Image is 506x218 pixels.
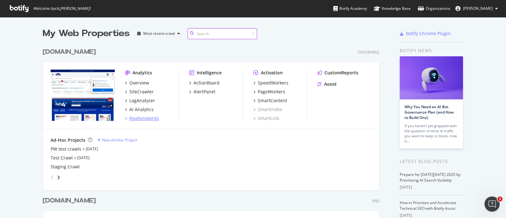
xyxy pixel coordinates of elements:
[258,97,287,104] div: SmartContent
[194,80,219,86] div: ActionBoard
[324,81,337,87] div: Assist
[358,50,379,55] div: Enterprise
[77,155,89,160] a: [DATE]
[258,80,288,86] div: SpeedWorkers
[48,172,56,183] div: angle-left
[406,30,451,37] div: Botify Chrome Plugin
[135,28,182,39] button: Most recent crawl
[450,3,503,14] button: [PERSON_NAME]
[51,155,73,161] a: Test Crawl
[258,89,285,95] div: PageWorkers
[51,70,115,121] img: www.lowes.com
[125,89,154,95] a: SiteCrawler
[400,200,456,211] a: How to Prioritize and Accelerate Technical SEO with Botify Assist
[400,30,451,37] a: Botify Chrome Plugin
[261,70,283,76] div: Activation
[400,56,463,99] img: Why You Need an AI Bot Governance Plan (and How to Build One)
[324,70,358,76] div: CustomReports
[125,80,149,86] a: Overview
[253,115,279,121] a: SmartLink
[404,123,458,144] div: If you haven’t yet grappled with the question of what AI traffic you want to keep or block, now is…
[143,32,175,35] div: Most recent crawl
[43,196,98,205] a: [DOMAIN_NAME]
[188,28,257,39] input: Search
[463,6,493,11] span: Sulagna Chakraborty
[189,80,219,86] a: ActionBoard
[400,172,460,183] a: Prepare for [DATE][DATE] 2025 by Prioritizing AI Search Visibility
[43,196,96,205] div: [DOMAIN_NAME]
[86,146,98,152] a: [DATE]
[404,104,454,120] a: Why You Need an AI Bot Governance Plan (and How to Build One)
[56,174,61,181] div: angle-right
[400,158,463,165] div: Latest Blog Posts
[194,89,215,95] div: AlertPanel
[418,5,450,12] div: Organizations
[125,97,155,104] a: LogAnalyzer
[125,115,159,121] a: RealKeywords
[400,47,463,54] div: Botify news
[318,81,337,87] a: Assist
[253,89,285,95] a: PageWorkers
[102,137,137,143] div: New Ad-Hoc Project
[129,89,154,95] div: SiteCrawler
[318,70,358,76] a: CustomReports
[51,146,81,152] a: PW test crawls
[51,164,80,170] a: Staging Crawl
[372,198,379,204] div: Pro
[253,106,282,113] a: SmartIndex
[253,80,288,86] a: SpeedWorkers
[129,115,159,121] div: RealKeywords
[374,5,411,12] div: Knowledge Base
[129,106,154,113] div: AI Analytics
[97,137,137,143] a: New Ad-Hoc Project
[333,5,367,12] div: Botify Academy
[197,70,222,76] div: Intelligence
[51,137,85,143] div: Ad-Hoc Projects
[253,97,287,104] a: SmartContent
[497,196,503,202] span: 1
[125,106,154,113] a: AI Analytics
[484,196,500,212] iframe: Intercom live chat
[129,80,149,86] div: Overview
[43,47,98,57] a: [DOMAIN_NAME]
[133,70,152,76] div: Analytics
[33,6,90,11] span: Welcome back, [PERSON_NAME] !
[43,47,96,57] div: [DOMAIN_NAME]
[189,89,215,95] a: AlertPanel
[43,27,130,40] div: My Web Properties
[400,184,463,190] div: [DATE]
[129,97,155,104] div: LogAnalyzer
